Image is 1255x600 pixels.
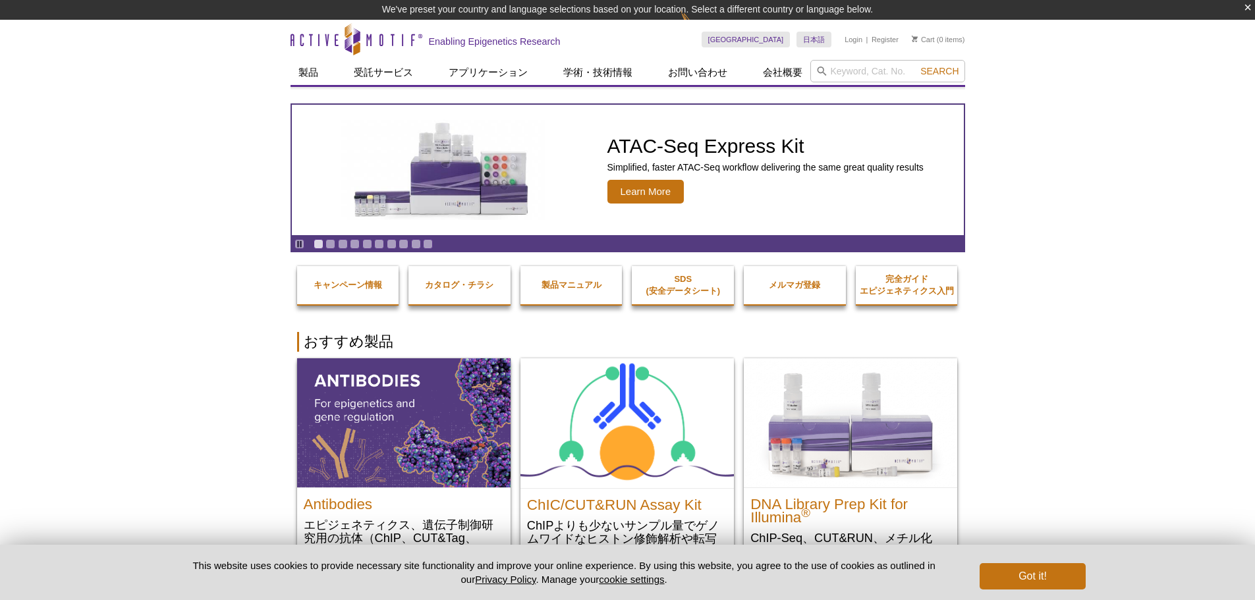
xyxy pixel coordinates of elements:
[411,239,421,249] a: Go to slide 9
[475,574,536,585] a: Privacy Policy
[860,274,954,296] strong: 完全ガイド エピジェネティクス入門
[441,60,536,85] a: アプリケーション
[681,10,715,41] img: Change Here
[912,32,965,47] li: (0 items)
[520,266,623,304] a: 製品マニュアル
[297,358,511,571] a: All Antibodies Antibodies エピジェネティクス、遺伝子制御研究用の抗体（ChIP、CUT&Tag、CUT&RUN検証済抗体）
[912,36,918,42] img: Your Cart
[297,332,959,352] h2: おすすめ製品
[755,60,810,85] a: 会社概要
[399,239,408,249] a: Go to slide 8
[912,35,935,44] a: Cart
[520,358,734,572] a: ChIC/CUT&RUN Assay Kit ChIC/CUT&RUN Assay Kit ChIPよりも少ないサンプル量でゲノムワイドなヒストン修飾解析や転写因子解析
[408,266,511,304] a: カタログ・チラシ
[796,32,831,47] a: 日本語
[294,239,304,249] a: Toggle autoplay
[555,60,640,85] a: 学術・技術情報
[325,239,335,249] a: Go to slide 2
[632,260,734,310] a: SDS(安全データシート)
[744,358,957,487] img: DNA Library Prep Kit for Illumina
[314,239,323,249] a: Go to slide 1
[856,260,958,310] a: 完全ガイドエピジェネティクス入門
[920,66,959,76] span: Search
[520,358,734,488] img: ChIC/CUT&RUN Assay Kit
[702,32,791,47] a: [GEOGRAPHIC_DATA]
[607,161,924,173] p: Simplified, faster ATAC-Seq workflow delivering the same great quality results
[769,280,820,290] strong: メルマガ登録
[980,563,1085,589] button: Got it!
[744,266,846,304] a: メルマガ登録
[916,65,962,77] button: Search
[334,120,551,220] img: ATAC-Seq Express Kit
[542,280,601,290] strong: 製品マニュアル
[387,239,397,249] a: Go to slide 7
[527,492,727,512] h2: ChIC/CUT&RUN Assay Kit
[801,506,810,520] sup: ®
[425,280,493,290] strong: カタログ・チラシ
[429,36,561,47] h2: Enabling Epigenetics Research
[872,35,899,44] a: Register
[607,180,684,204] span: Learn More
[338,239,348,249] a: Go to slide 3
[374,239,384,249] a: Go to slide 6
[304,491,504,511] h2: Antibodies
[291,60,326,85] a: 製品
[350,239,360,249] a: Go to slide 4
[607,136,924,156] h2: ATAC-Seq Express Kit
[750,491,951,524] h2: DNA Library Prep Kit for Illumina
[744,358,957,584] a: DNA Library Prep Kit for Illumina DNA Library Prep Kit for Illumina® ChIP-Seq、CUT&RUN、メチル化DNAアッセイ...
[292,105,964,235] a: ATAC-Seq Express Kit ATAC-Seq Express Kit Simplified, faster ATAC-Seq workflow delivering the sam...
[297,358,511,487] img: All Antibodies
[170,559,959,586] p: This website uses cookies to provide necessary site functionality and improve your online experie...
[423,239,433,249] a: Go to slide 10
[314,280,382,290] strong: キャンペーン情報
[646,274,720,296] strong: SDS (安全データシート)
[660,60,735,85] a: お問い合わせ
[346,60,421,85] a: 受託サービス
[527,518,727,559] p: ChIPよりも少ないサンプル量でゲノムワイドなヒストン修飾解析や転写因子解析
[810,60,965,82] input: Keyword, Cat. No.
[599,574,664,585] button: cookie settings
[750,531,951,571] p: ChIP-Seq、CUT&RUN、メチル化DNAアッセイ(dsDNA)用のDual Index NGS Library 調製キット
[304,518,504,558] p: エピジェネティクス、遺伝子制御研究用の抗体（ChIP、CUT&Tag、CUT&RUN検証済抗体）
[297,266,399,304] a: キャンペーン情報
[845,35,862,44] a: Login
[866,32,868,47] li: |
[292,105,964,235] article: ATAC-Seq Express Kit
[362,239,372,249] a: Go to slide 5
